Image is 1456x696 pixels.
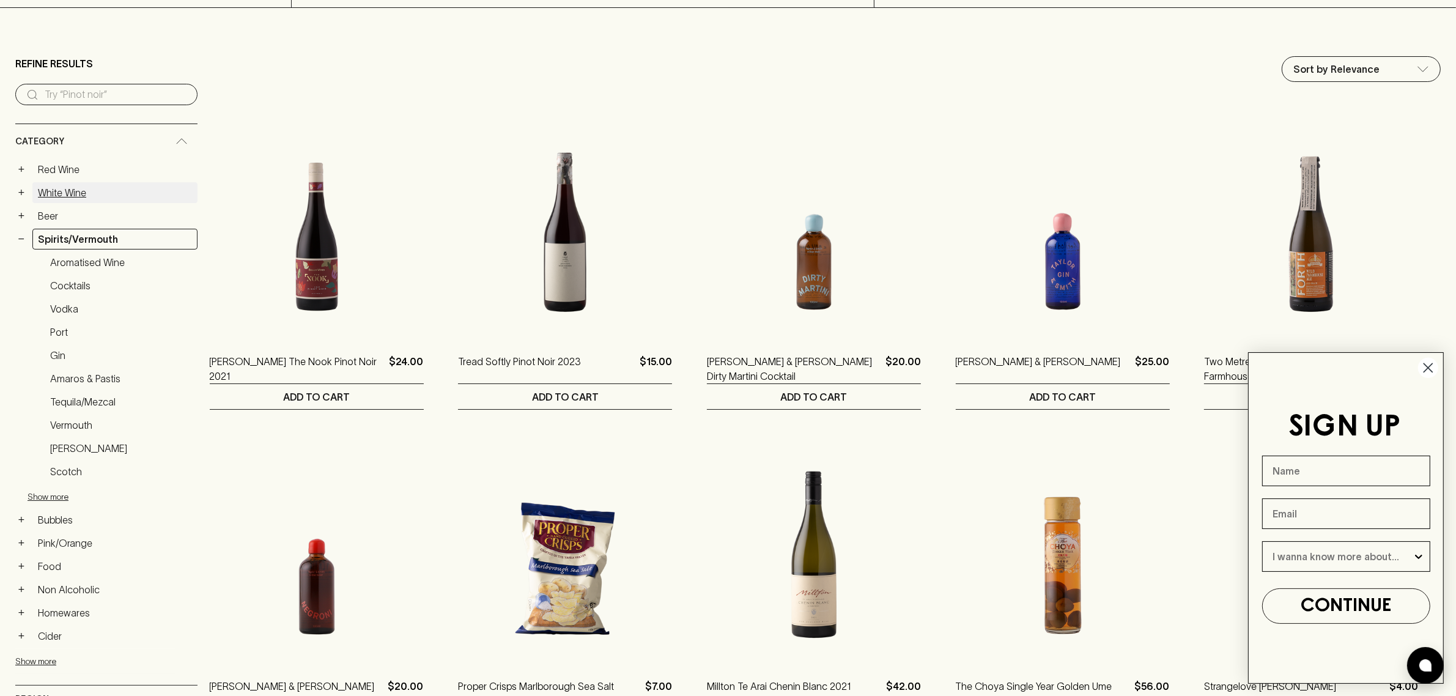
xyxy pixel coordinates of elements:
img: bubble-icon [1419,659,1432,672]
a: Tread Softly Pinot Noir 2023 [458,354,581,383]
div: Category [15,124,198,159]
a: Spirits/Vermouth [32,229,198,250]
p: ADD TO CART [780,390,847,404]
a: [PERSON_NAME] & [PERSON_NAME] [956,354,1121,383]
span: SIGN UP [1288,413,1400,442]
p: $25.00 [1136,354,1170,383]
a: Scotch [45,461,198,482]
a: Vermouth [45,415,198,435]
button: CONTINUE [1262,588,1430,624]
a: [PERSON_NAME] & [PERSON_NAME] Dirty Martini Cocktail [707,354,881,383]
a: Two Metre Tall Forth All Grain Farmhouse Ale [1204,354,1380,383]
img: Two Metre Tall Forth All Grain Farmhouse Ale [1204,122,1418,336]
p: Sort by Relevance [1293,62,1380,76]
input: Name [1262,456,1430,486]
button: + [15,514,28,526]
button: + [15,537,28,549]
div: FLYOUT Form [1236,340,1456,696]
a: Tequila/Mezcal [45,391,198,412]
a: Gin [45,345,198,366]
p: ADD TO CART [283,390,350,404]
p: $20.00 [885,354,921,383]
input: I wanna know more about... [1273,542,1413,571]
a: White Wine [32,182,198,203]
a: Aromatised Wine [45,252,198,273]
a: Beer [32,205,198,226]
button: + [15,630,28,642]
button: ADD TO CART [707,384,921,409]
button: + [15,187,28,199]
button: − [15,233,28,245]
button: + [15,163,28,176]
button: + [15,560,28,572]
button: + [15,583,28,596]
div: Sort by Relevance [1282,57,1440,81]
img: Buller The Nook Pinot Noir 2021 [210,122,424,336]
button: Show Options [1413,542,1425,571]
button: Show more [15,649,176,674]
a: Cocktails [45,275,198,296]
a: Non Alcoholic [32,579,198,600]
a: Vodka [45,298,198,319]
button: ADD TO CART [1204,384,1418,409]
img: The Choya Single Year Golden Ume Fruit Liqueur [956,446,1170,661]
a: Pink/Orange [32,533,198,553]
button: + [15,607,28,619]
a: Cider [32,626,198,646]
img: Taylor & Smith Gin [956,122,1170,336]
p: Refine Results [15,56,93,71]
a: Bubbles [32,509,198,530]
img: Millton Te Arai Chenin Blanc 2021 [707,446,921,661]
input: Email [1262,498,1430,529]
img: Proper Crisps Marlborough Sea Salt [458,446,672,661]
p: ADD TO CART [1029,390,1096,404]
button: Close dialog [1417,357,1439,379]
p: ADD TO CART [532,390,599,404]
a: Food [32,556,198,577]
span: Category [15,134,64,149]
button: ADD TO CART [956,384,1170,409]
a: Homewares [32,602,198,623]
a: Amaros & Pastis [45,368,198,389]
img: Tread Softly Pinot Noir 2023 [458,122,672,336]
button: + [15,210,28,222]
img: Taylor & Smith Negroni Cocktail [210,446,424,661]
a: Red Wine [32,159,198,180]
button: ADD TO CART [458,384,672,409]
p: $15.00 [640,354,672,383]
p: $24.00 [390,354,424,383]
button: Show more [28,484,188,509]
a: [PERSON_NAME] [45,438,198,459]
img: Taylor & Smith Dirty Martini Cocktail [707,122,921,336]
input: Try “Pinot noir” [45,85,188,105]
a: [PERSON_NAME] The Nook Pinot Noir 2021 [210,354,385,383]
button: ADD TO CART [210,384,424,409]
a: Port [45,322,198,342]
img: Strangelove Yuzu Soda [1204,446,1418,661]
